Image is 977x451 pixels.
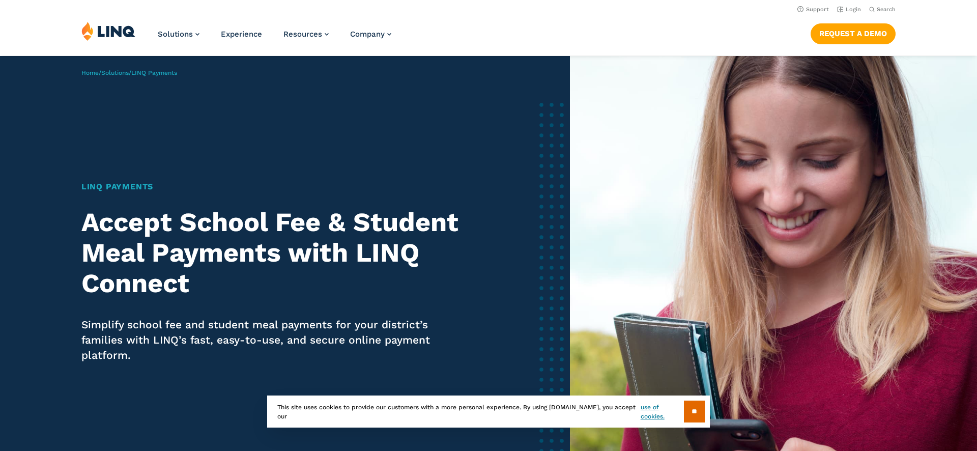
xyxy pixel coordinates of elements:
div: This site uses cookies to provide our customers with a more personal experience. By using [DOMAIN... [267,396,710,428]
a: Request a Demo [811,23,896,44]
button: Open Search Bar [869,6,896,13]
span: LINQ Payments [131,69,177,76]
img: LINQ | K‑12 Software [81,21,135,41]
a: Support [797,6,829,13]
span: / / [81,69,177,76]
a: Login [837,6,861,13]
nav: Primary Navigation [158,21,391,55]
p: Simplify school fee and student meal payments for your district’s families with LINQ’s fast, easy... [81,317,467,363]
a: Solutions [101,69,129,76]
span: Search [877,6,896,13]
nav: Button Navigation [811,21,896,44]
a: Home [81,69,99,76]
a: Company [350,30,391,39]
h1: LINQ Payments [81,181,467,193]
span: Resources [283,30,322,39]
a: Solutions [158,30,199,39]
span: Company [350,30,385,39]
a: use of cookies. [641,403,684,421]
a: Experience [221,30,262,39]
a: Resources [283,30,329,39]
h2: Accept School Fee & Student Meal Payments with LINQ Connect [81,207,467,298]
span: Solutions [158,30,193,39]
